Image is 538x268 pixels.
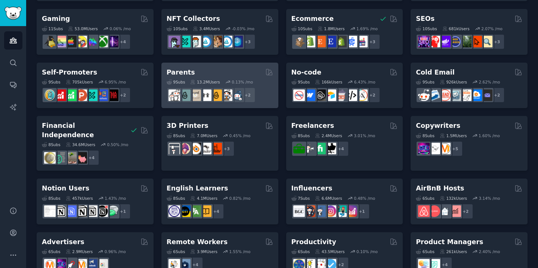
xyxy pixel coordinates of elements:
div: 1.69 % /mo [356,26,378,31]
div: 1.8M Users [318,26,345,31]
img: beyondthebump [189,89,201,101]
div: 0.48 % /mo [354,196,375,201]
img: alphaandbetausers [86,89,98,101]
img: betatests [96,89,108,101]
img: NFTmarket [189,36,201,47]
div: 0.82 % /mo [229,196,251,201]
div: + 1 [115,204,131,219]
img: AirBnBHosts [429,205,440,217]
img: Airtable [325,89,336,101]
div: 34.6M Users [66,142,95,147]
div: 8 Sub s [42,142,61,147]
h2: English Learners [167,184,228,193]
div: 0.13 % /mo [232,79,253,85]
img: CryptoArt [210,36,222,47]
img: seogrowth [439,36,451,47]
img: linux_gaming [44,36,56,47]
img: Parents [231,89,243,101]
img: Local_SEO [460,36,471,47]
img: ProductHunters [75,89,87,101]
img: nocode [293,89,305,101]
div: 6 Sub s [42,249,61,254]
h2: 3D Printers [167,121,208,130]
div: 1.55 % /mo [229,249,251,254]
h2: Product Managers [416,237,483,247]
img: FixMyPrint [210,143,222,154]
img: 3Dmodeling [179,143,191,154]
img: nocodelowcode [335,89,347,101]
div: 8 Sub s [167,196,185,201]
img: webflow [304,89,315,101]
img: EnglishLearning [179,205,191,217]
img: forhire [293,143,305,154]
img: NFTMarketplace [179,36,191,47]
img: Emailmarketing [429,89,440,101]
div: 6 Sub s [167,249,185,254]
img: content_marketing [439,143,451,154]
div: 2.62 % /mo [479,79,500,85]
img: coldemail [449,89,461,101]
div: 9 Sub s [416,79,435,85]
img: TwitchStreaming [107,36,118,47]
h2: Financial Independence [42,121,127,139]
img: EmailOutreach [481,89,492,101]
div: 10 Sub s [167,26,188,31]
img: 3Dprinting [168,143,180,154]
img: ender3 [200,143,211,154]
h2: Parents [167,68,195,77]
div: 6 Sub s [291,249,310,254]
div: + 4 [333,141,349,157]
div: + 3 [365,34,380,50]
img: youtubepromotion [55,89,66,101]
div: 6.43 % /mo [354,79,375,85]
div: + 2 [240,87,256,103]
div: 13.2M Users [190,79,220,85]
img: GoogleSearchConsole [470,36,482,47]
div: 1.43 % /mo [105,196,126,201]
img: influencermarketing [335,205,347,217]
div: 3.9M Users [190,249,217,254]
img: TechSEO [429,36,440,47]
img: ecommerce_growth [356,36,368,47]
div: 6.95 % /mo [105,79,126,85]
img: SEO_Digital_Marketing [418,36,430,47]
div: 261k Users [440,249,467,254]
h2: Influencers [291,184,333,193]
h2: No-code [291,68,322,77]
div: 8 Sub s [167,133,185,138]
div: 0.10 % /mo [356,249,378,254]
div: 10 Sub s [291,26,312,31]
img: FinancialPlanning [55,152,66,164]
img: BeautyGuruChatter [293,205,305,217]
h2: Copywriters [416,121,460,130]
img: XboxGamers [96,36,108,47]
img: selfpromotion [65,89,77,101]
div: 43.5M Users [315,249,344,254]
div: + 4 [208,204,224,219]
img: DigitalItems [231,36,243,47]
img: OpenseaMarket [221,36,232,47]
img: reviewmyshopify [335,36,347,47]
img: socialmedia [304,205,315,217]
img: SEO [418,143,430,154]
div: 681k Users [442,26,470,31]
div: 8 Sub s [291,133,310,138]
div: 2.07 % /mo [481,26,503,31]
div: + 2 [489,87,505,103]
div: 6 Sub s [416,196,435,201]
img: AppIdeas [44,89,56,101]
div: 457k Users [66,196,93,201]
h2: AirBnB Hosts [416,184,464,193]
div: 166k Users [315,79,342,85]
div: 6.6M Users [315,196,342,201]
img: ecommercemarketing [346,36,357,47]
img: notioncreations [55,205,66,217]
div: 0.45 % /mo [229,133,251,138]
img: Notiontemplates [44,205,56,217]
div: 2.4M Users [315,133,342,138]
img: KeepWriting [429,143,440,154]
img: dropship [293,36,305,47]
div: 3.14 % /mo [479,196,500,201]
div: 53.0M Users [68,26,98,31]
img: AskNotion [86,205,98,217]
